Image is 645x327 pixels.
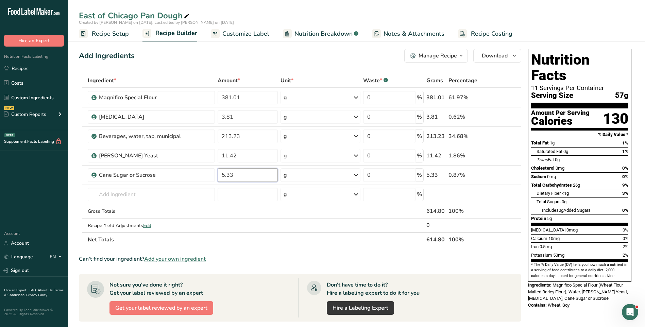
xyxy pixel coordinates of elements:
section: * The % Daily Value (DV) tells you how much a nutrient in a serving of food contributes to a dail... [531,262,628,279]
div: Calories [531,116,590,126]
span: Recipe Builder [155,29,197,38]
span: 2% [623,244,628,249]
div: Not sure you've done it right? Get your label reviewed by an expert [109,281,203,297]
div: Amount Per Serving [531,110,590,116]
div: g [284,113,287,121]
span: 0% [623,236,628,241]
span: Percentage [448,76,477,85]
span: 0g [562,199,566,204]
span: 9% [622,183,628,188]
span: 0g [555,157,560,162]
span: 0mg [547,174,556,179]
span: <1g [562,191,569,196]
div: Powered By FoodLabelMaker © 2025 All Rights Reserved [4,308,64,316]
span: Includes Added Sugars [542,208,591,213]
span: Created by [PERSON_NAME] on [DATE], Last edited by [PERSON_NAME] on [DATE] [79,20,234,25]
span: 1% [622,149,628,154]
div: 213.23 [426,132,446,140]
span: Ingredient [88,76,116,85]
span: 0mcg [566,227,578,233]
span: 0g [559,208,563,213]
div: Recipe Yield Adjustments [88,222,215,229]
span: Edit [143,222,151,229]
div: [MEDICAL_DATA] [99,113,184,121]
div: 130 [603,110,628,128]
span: 5g [547,216,552,221]
span: 1g [550,140,555,145]
div: 0.87% [448,171,489,179]
a: Language [4,251,33,263]
span: Magnifico Special Flour (Wheat Flour, Malted Barley Flour), Water, [PERSON_NAME] Yeast, [MEDICAL_... [528,282,628,301]
span: 57g [615,91,628,100]
span: Potassium [531,253,552,258]
th: Net Totals [86,232,425,246]
div: 11.42 [426,152,446,160]
div: Magnifico Special Flour [99,93,184,102]
span: Customize Label [222,29,269,38]
span: Sodium [531,174,546,179]
div: g [284,132,287,140]
a: Nutrition Breakdown [283,26,358,41]
a: FAQ . [30,288,38,293]
a: Hire a Labeling Expert [327,301,394,315]
button: Download [473,49,521,63]
span: Calcium [531,236,547,241]
span: Total Sugars [537,199,561,204]
span: Serving Size [531,91,573,100]
div: 11 Servings Per Container [531,85,628,91]
span: 0% [623,227,628,233]
div: East of Chicago Pan Dough [79,10,191,22]
span: Amount [218,76,240,85]
span: Download [482,52,508,60]
span: Recipe Setup [92,29,129,38]
a: Hire an Expert . [4,288,28,293]
span: 26g [573,183,580,188]
a: Recipe Costing [458,26,512,41]
span: Saturated Fat [537,149,562,154]
div: 5.33 [426,171,446,179]
div: 381.01 [426,93,446,102]
a: Customize Label [211,26,269,41]
div: Waste [363,76,388,85]
span: 0mg [556,166,564,171]
span: Cholesterol [531,166,555,171]
div: Beverages, water, tap, municipal [99,132,184,140]
a: Recipe Builder [142,25,197,42]
span: Nutrition Breakdown [294,29,353,38]
span: Fat [537,157,554,162]
a: Privacy Policy [26,293,47,297]
div: 614.80 [426,207,446,215]
iframe: Intercom live chat [622,304,638,320]
span: Ingredients: [528,282,551,288]
div: g [284,152,287,160]
section: % Daily Value * [531,131,628,139]
span: 1% [622,140,628,145]
a: Notes & Attachments [372,26,444,41]
span: 10mg [548,236,560,241]
span: 0.5mg [540,244,552,249]
a: Recipe Setup [79,26,129,41]
div: Add Ingredients [79,50,135,62]
span: Iron [531,244,539,249]
div: EN [50,253,64,261]
span: Recipe Costing [471,29,512,38]
div: Cane Sugar or Sucrose [99,171,184,179]
div: BETA [4,133,15,137]
span: Grams [426,76,443,85]
div: NEW [4,106,14,110]
div: Can't find your ingredient? [79,255,521,263]
span: Get your label reviewed by an expert [115,304,207,312]
th: 614.80 [425,232,447,246]
div: 1.86% [448,152,489,160]
div: 0 [426,221,446,229]
span: 3% [622,191,628,196]
span: 2% [623,253,628,258]
span: 0g [563,149,568,154]
span: Dietary Fiber [537,191,561,196]
button: Hire an Expert [4,35,64,47]
div: g [284,93,287,102]
button: Manage Recipe [404,49,468,63]
button: Get your label reviewed by an expert [109,301,213,315]
h1: Nutrition Facts [531,52,628,83]
div: 0.62% [448,113,489,121]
